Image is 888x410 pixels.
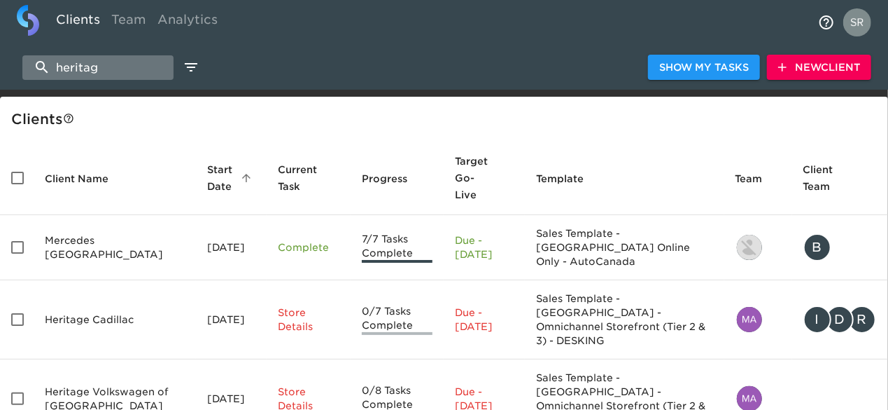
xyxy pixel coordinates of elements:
[843,8,871,36] img: Profile
[278,161,339,195] span: Current Task
[11,108,882,130] div: Client s
[803,161,877,195] span: Client Team
[179,55,203,79] button: edit
[17,5,39,36] img: logo
[351,280,444,360] td: 0/7 Tasks Complete
[810,6,843,39] button: notifications
[34,280,196,360] td: Heritage Cadillac
[22,55,174,80] input: search
[196,215,267,280] td: [DATE]
[207,161,255,195] span: Start Date
[362,170,425,187] span: Progress
[50,5,106,39] a: Clients
[767,55,871,81] button: NewClient
[536,170,602,187] span: Template
[152,5,223,39] a: Analytics
[737,307,762,332] img: matthew.grajales@cdk.com
[278,240,339,254] p: Complete
[455,153,514,203] span: Target Go-Live
[803,233,831,261] div: B
[735,306,781,334] div: matthew.grajales@cdk.com
[648,55,760,81] button: Show My Tasks
[659,59,749,76] span: Show My Tasks
[735,170,781,187] span: Team
[278,306,339,334] p: Store Details
[525,215,724,280] td: Sales Template - [GEOGRAPHIC_DATA] Online Only - AutoCanada
[848,306,876,334] div: R
[735,233,781,261] div: ryan.tamanini@roadster.com
[803,306,831,334] div: I
[455,153,495,203] span: Calculated based on the start date and the duration of all Tasks contained in this Hub.
[45,170,127,187] span: Client Name
[803,306,877,334] div: ingy@ehautomotive.com, dgaynor@heritagecadillac.net, rsteadman@heritagecadillac.net
[278,161,321,195] span: This is the next Task in this Hub that should be completed
[455,306,514,334] p: Due - [DATE]
[803,233,877,261] div: byates@mbhv.ca
[196,280,267,360] td: [DATE]
[63,113,74,124] svg: This is a list of all of your clients and clients shared with you
[351,215,444,280] td: 7/7 Tasks Complete
[455,233,514,261] p: Due - [DATE]
[34,215,196,280] td: Mercedes [GEOGRAPHIC_DATA]
[737,235,762,260] img: ryan.tamanini@roadster.com
[106,5,152,39] a: Team
[778,59,860,76] span: New Client
[826,306,854,334] div: D
[525,280,724,360] td: Sales Template - [GEOGRAPHIC_DATA] - Omnichannel Storefront (Tier 2 & 3) - DESKING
